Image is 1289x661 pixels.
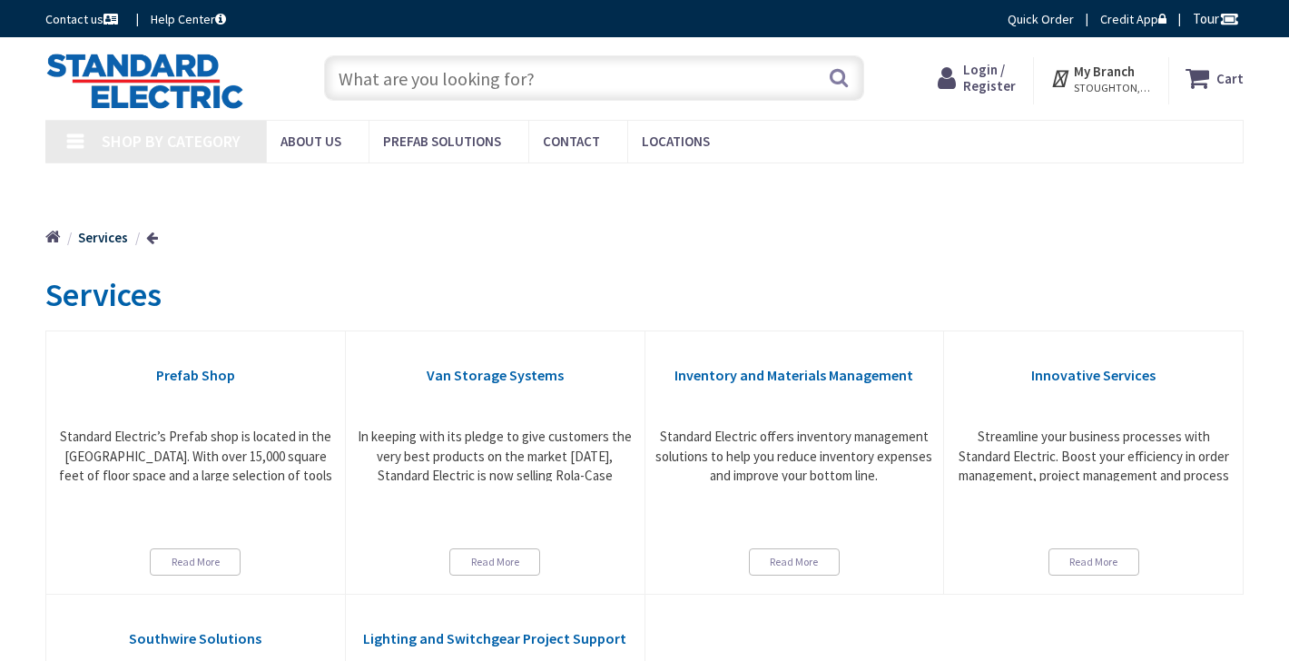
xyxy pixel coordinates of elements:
h5: Innovative Services [944,368,1243,384]
p: In keeping with its pledge to give customers the very best products on the market [DATE], Standar... [346,427,644,481]
input: What are you looking for? [324,55,864,101]
a: Help Center [151,10,226,28]
span: STOUGHTON, [GEOGRAPHIC_DATA] [1074,81,1151,95]
span: About Us [280,133,341,150]
img: Standard Electric [45,53,244,109]
span: Services [45,274,162,315]
a: Read More [749,548,840,576]
h5: Lighting and Switchgear Project Support [346,631,644,647]
strong: Cart [1216,62,1244,94]
p: Standard Electric offers inventory management solutions to help you reduce inventory expenses and... [645,427,944,481]
strong: My Branch [1074,63,1135,80]
h5: Inventory and Materials Management [645,368,944,384]
a: Login / Register [938,62,1016,94]
span: Prefab Solutions [383,133,501,150]
a: Read More [1048,548,1139,576]
span: Contact [543,133,600,150]
a: Contact us [45,10,122,28]
p: Standard Electric’s Prefab shop is located in the [GEOGRAPHIC_DATA]. With over 15,000 square feet... [46,427,345,481]
a: Read More [449,548,540,576]
strong: Services [78,229,128,246]
span: Tour [1193,10,1239,27]
span: Login / Register [963,61,1016,94]
h5: Prefab Shop [46,368,345,384]
a: Quick Order [1008,10,1074,28]
h5: Southwire Solutions [46,631,345,647]
span: Locations [642,133,710,150]
h5: Van Storage Systems [346,368,644,384]
p: Streamline your business processes with Standard Electric. Boost your efficiency in order managem... [944,427,1243,481]
a: Credit App [1100,10,1166,28]
a: Read More [150,548,241,576]
span: Shop By Category [102,131,241,152]
a: Cart [1186,62,1244,94]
